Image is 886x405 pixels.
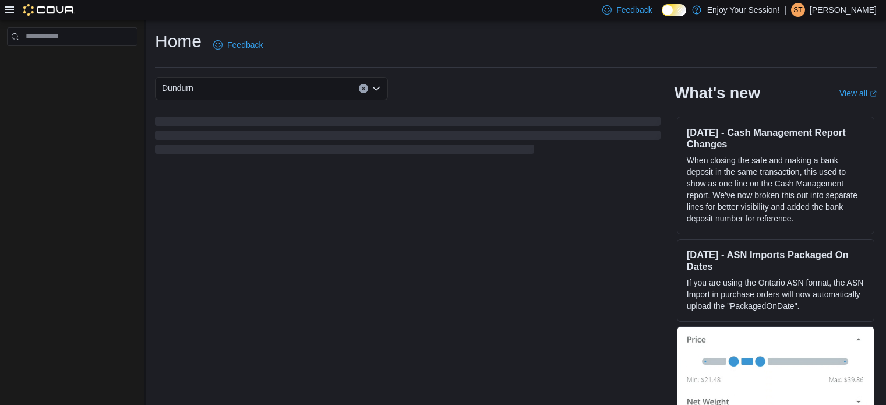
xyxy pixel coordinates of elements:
p: [PERSON_NAME] [810,3,877,17]
img: Cova [23,4,75,16]
h1: Home [155,30,202,53]
a: Feedback [209,33,267,57]
span: ST [793,3,802,17]
h3: [DATE] - ASN Imports Packaged On Dates [687,249,864,272]
p: When closing the safe and making a bank deposit in the same transaction, this used to show as one... [687,154,864,224]
div: Shannon Thompson [791,3,805,17]
h3: [DATE] - Cash Management Report Changes [687,126,864,150]
nav: Complex example [7,48,137,76]
input: Dark Mode [662,4,686,16]
a: View allExternal link [839,89,877,98]
svg: External link [870,90,877,97]
button: Clear input [359,84,368,93]
p: Enjoy Your Session! [707,3,780,17]
span: Feedback [227,39,263,51]
p: If you are using the Ontario ASN format, the ASN Import in purchase orders will now automatically... [687,277,864,312]
span: Dundurn [162,81,193,95]
button: Open list of options [372,84,381,93]
span: Feedback [616,4,652,16]
p: | [784,3,786,17]
span: Loading [155,119,661,156]
h2: What's new [675,84,760,103]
